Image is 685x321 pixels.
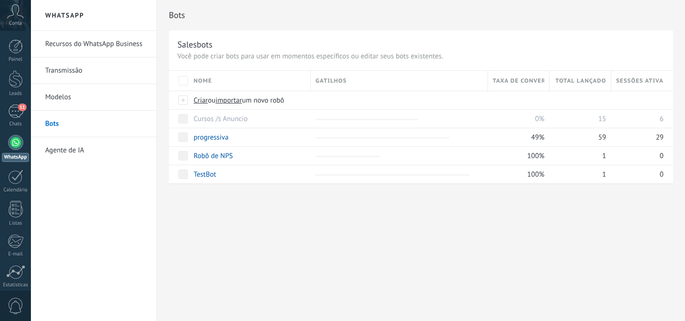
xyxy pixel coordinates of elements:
li: Modelos [31,84,157,111]
p: Você pode criar bots para usar em momentos específicos ou editar seus bots existentes. [177,52,665,61]
span: Sessões ativas [616,76,664,85]
li: Recursos do WhatsApp Business [31,31,157,57]
span: 49% [531,133,545,142]
div: Salesbots [177,39,213,50]
div: 29 [611,128,664,146]
div: WhatsApp [2,153,29,162]
div: 1 [549,147,607,165]
div: Painel [2,57,29,63]
span: ou [208,96,215,105]
span: 0 [660,151,664,160]
a: Agente de IA [45,137,147,164]
li: Bots [31,111,157,137]
div: 15 [549,110,607,128]
span: um novo robô [242,96,284,105]
span: 11 [18,104,26,111]
span: Gatilhos [315,76,347,85]
span: 59 [598,133,606,142]
span: 1 [602,170,606,179]
span: 100% [527,151,544,160]
span: 29 [656,133,664,142]
div: 6 [611,110,664,128]
div: Calendário [2,187,29,193]
span: Conta [9,20,22,27]
span: 0 [660,170,664,179]
div: Bots [549,91,607,109]
li: Agente de IA [31,137,157,163]
span: 6 [660,114,664,123]
div: 0 [611,165,664,183]
div: 0% [488,110,545,128]
span: 100% [527,170,544,179]
div: Chats [2,121,29,127]
span: 15 [598,114,606,123]
div: 100% [488,165,545,183]
a: Cursos /s Anuncio [194,114,247,123]
span: Taxa de conversão [493,76,545,85]
span: 0% [535,114,545,123]
div: Listas [2,220,29,227]
div: Bots [611,91,664,109]
span: 1 [602,151,606,160]
div: Estatísticas [2,282,29,288]
li: Transmissão [31,57,157,84]
a: progressiva [194,133,228,142]
a: Recursos do WhatsApp Business [45,31,147,57]
div: 1 [549,165,607,183]
span: Criar [194,96,208,105]
div: 49% [488,128,545,146]
a: Transmissão [45,57,147,84]
a: Robô de NPS [194,151,233,160]
div: E-mail [2,251,29,257]
div: Leads [2,91,29,97]
a: Modelos [45,84,147,111]
span: Nome [194,76,212,85]
a: Bots [45,111,147,137]
a: TestBot [194,170,216,179]
h2: Bots [169,6,673,25]
div: 100% [488,147,545,165]
span: importar [215,96,242,105]
span: Total lançado [556,76,607,85]
div: 0 [611,147,664,165]
div: 59 [549,128,607,146]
